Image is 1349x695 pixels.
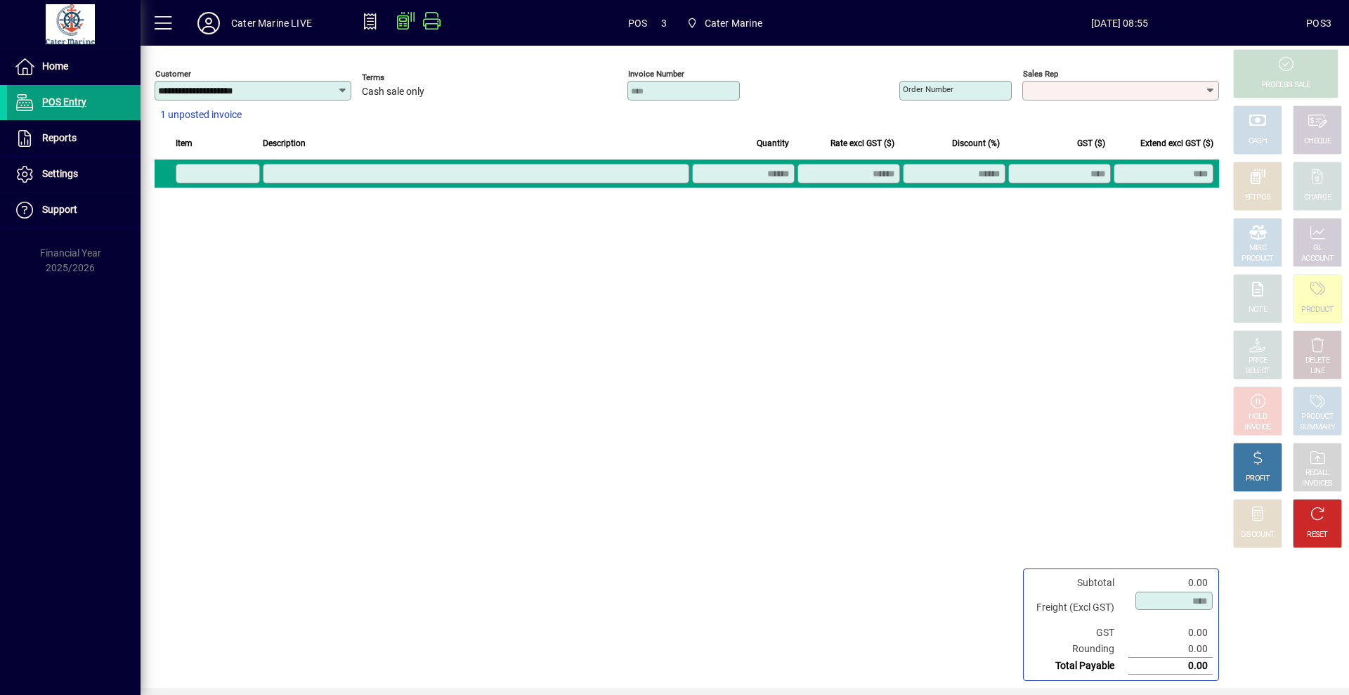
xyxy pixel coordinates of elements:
div: LINE [1310,366,1324,377]
div: RESET [1307,530,1328,540]
span: Item [176,136,193,151]
div: PRICE [1249,356,1267,366]
span: Cater Marine [705,12,762,34]
span: Discount (%) [952,136,1000,151]
td: Total Payable [1029,658,1128,675]
div: PRODUCT [1301,412,1333,422]
td: 0.00 [1128,658,1213,675]
span: Settings [42,168,78,179]
span: Cater Marine [681,11,768,36]
div: HOLD [1249,412,1267,422]
mat-label: Sales rep [1023,69,1058,79]
a: Home [7,49,141,84]
div: SUMMARY [1300,422,1335,433]
span: 1 unposted invoice [160,108,242,122]
div: PROFIT [1246,474,1270,484]
div: SELECT [1246,366,1270,377]
a: Support [7,193,141,228]
span: Home [42,60,68,72]
span: Terms [362,73,446,82]
span: POS Entry [42,96,86,108]
div: GL [1313,243,1322,254]
span: 3 [661,12,667,34]
div: CHEQUE [1304,136,1331,147]
div: PRODUCT [1301,305,1333,316]
td: 0.00 [1128,625,1213,641]
span: Rate excl GST ($) [830,136,894,151]
mat-label: Order number [903,84,953,94]
div: Cater Marine LIVE [231,12,312,34]
td: 0.00 [1128,575,1213,591]
div: NOTE [1249,305,1267,316]
td: Rounding [1029,641,1128,658]
span: POS [628,12,648,34]
div: PRODUCT [1242,254,1273,264]
div: PROCESS SALE [1261,80,1310,91]
td: 0.00 [1128,641,1213,658]
div: MISC [1249,243,1266,254]
div: INVOICE [1244,422,1270,433]
div: RECALL [1305,468,1330,479]
span: Reports [42,132,77,143]
div: CHARGE [1304,193,1331,203]
button: Profile [186,11,231,36]
div: DISCOUNT [1241,530,1275,540]
div: ACCOUNT [1301,254,1334,264]
td: Freight (Excl GST) [1029,591,1128,625]
td: GST [1029,625,1128,641]
div: INVOICES [1302,479,1332,489]
span: GST ($) [1077,136,1105,151]
div: EFTPOS [1245,193,1271,203]
mat-label: Invoice number [628,69,684,79]
span: Quantity [757,136,789,151]
span: Description [263,136,306,151]
span: Support [42,204,77,215]
span: [DATE] 08:55 [933,12,1306,34]
mat-label: Customer [155,69,191,79]
td: Subtotal [1029,575,1128,591]
span: Extend excl GST ($) [1140,136,1213,151]
span: Cash sale only [362,86,424,98]
a: Reports [7,121,141,156]
a: Settings [7,157,141,192]
div: POS3 [1306,12,1331,34]
button: 1 unposted invoice [155,103,247,128]
div: CASH [1249,136,1267,147]
div: DELETE [1305,356,1329,366]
